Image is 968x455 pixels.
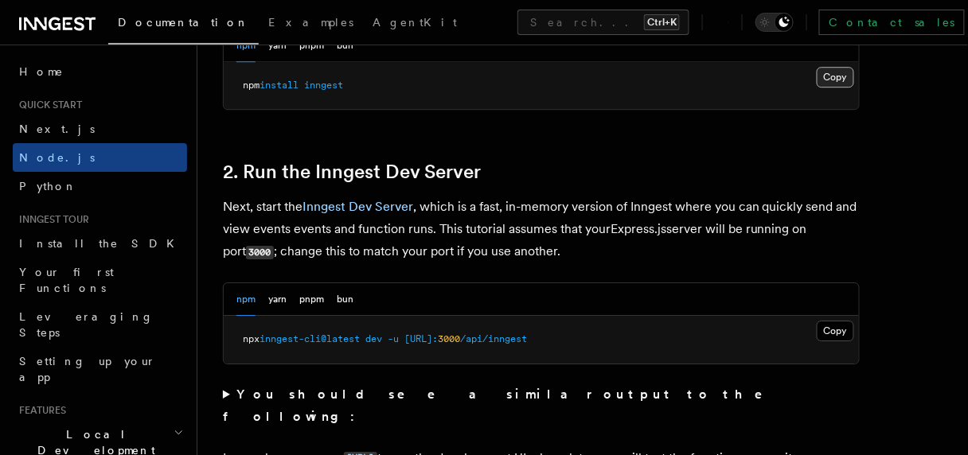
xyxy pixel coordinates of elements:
[13,347,187,391] a: Setting up your app
[13,404,66,417] span: Features
[13,172,187,200] a: Python
[268,16,353,29] span: Examples
[260,333,360,344] span: inngest-cli@latest
[243,80,260,91] span: npm
[259,5,363,43] a: Examples
[223,383,860,428] summary: You should see a similar output to the following:
[268,29,287,62] button: yarn
[13,143,187,172] a: Node.js
[19,237,184,250] span: Install the SDK
[118,16,249,29] span: Documentation
[373,16,457,29] span: AgentKit
[404,333,438,344] span: [URL]:
[223,161,481,183] a: 2. Run the Inngest Dev Server
[19,310,154,339] span: Leveraging Steps
[388,333,399,344] span: -u
[438,333,460,344] span: 3000
[19,151,95,164] span: Node.js
[337,283,353,316] button: bun
[817,321,854,341] button: Copy
[817,67,854,87] button: Copy
[236,283,256,316] button: npm
[755,13,794,32] button: Toggle dark mode
[365,333,382,344] span: dev
[13,258,187,302] a: Your first Functions
[13,302,187,347] a: Leveraging Steps
[19,64,64,80] span: Home
[13,213,89,226] span: Inngest tour
[517,10,689,35] button: Search...Ctrl+K
[304,80,343,91] span: inngest
[460,333,527,344] span: /api/inngest
[302,199,413,214] a: Inngest Dev Server
[644,14,680,30] kbd: Ctrl+K
[223,196,860,263] p: Next, start the , which is a fast, in-memory version of Inngest where you can quickly send and vi...
[268,283,287,316] button: yarn
[108,5,259,45] a: Documentation
[19,266,114,294] span: Your first Functions
[337,29,353,62] button: bun
[13,229,187,258] a: Install the SDK
[19,122,95,135] span: Next.js
[19,355,156,383] span: Setting up your app
[299,283,324,316] button: pnpm
[236,29,256,62] button: npm
[299,29,324,62] button: pnpm
[819,10,965,35] a: Contact sales
[260,80,299,91] span: install
[243,333,260,344] span: npx
[363,5,466,43] a: AgentKit
[13,115,187,143] a: Next.js
[13,57,187,86] a: Home
[223,387,786,424] strong: You should see a similar output to the following:
[13,99,82,111] span: Quick start
[19,180,77,192] span: Python
[246,246,274,259] code: 3000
